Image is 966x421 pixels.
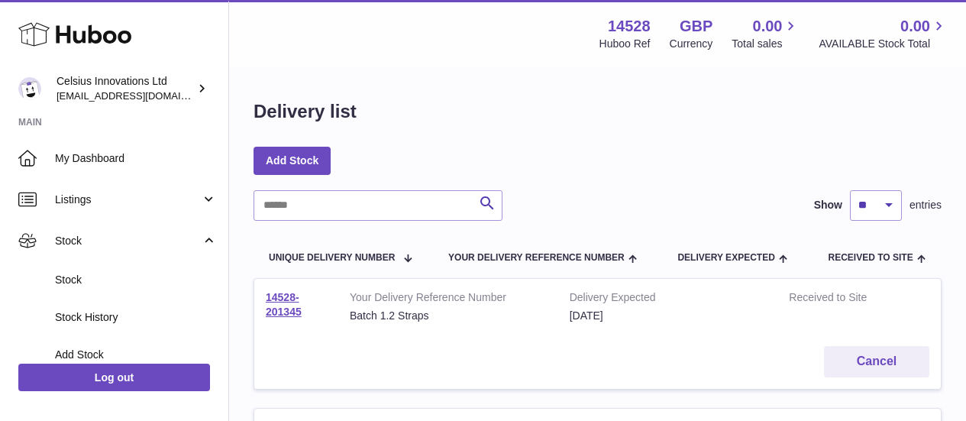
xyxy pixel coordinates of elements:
strong: Received to Site [789,290,890,309]
span: Add Stock [55,348,217,362]
a: Log out [18,364,210,391]
span: Stock [55,273,217,287]
strong: Delivery Expected [570,290,767,309]
h1: Delivery list [254,99,357,124]
div: Currency [670,37,713,51]
span: Stock History [55,310,217,325]
span: Your Delivery Reference Number [448,253,625,263]
a: 0.00 Total sales [732,16,800,51]
span: Stock [55,234,201,248]
a: Add Stock [254,147,331,174]
span: Delivery Expected [677,253,774,263]
span: 0.00 [900,16,930,37]
span: Unique Delivery Number [269,253,395,263]
span: Listings [55,193,201,207]
label: Show [814,198,842,212]
span: Total sales [732,37,800,51]
span: entries [909,198,942,212]
span: AVAILABLE Stock Total [819,37,948,51]
span: [EMAIL_ADDRESS][DOMAIN_NAME] [57,89,225,102]
strong: GBP [680,16,712,37]
a: 14528-201345 [266,291,302,318]
strong: 14528 [608,16,651,37]
span: My Dashboard [55,151,217,166]
strong: Your Delivery Reference Number [350,290,547,309]
span: Received to Site [829,253,913,263]
div: [DATE] [570,309,767,323]
img: internalAdmin-14528@internal.huboo.com [18,77,41,100]
div: Batch 1.2 Straps [350,309,547,323]
a: 0.00 AVAILABLE Stock Total [819,16,948,51]
span: 0.00 [753,16,783,37]
button: Cancel [824,346,929,377]
div: Huboo Ref [599,37,651,51]
div: Celsius Innovations Ltd [57,74,194,103]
